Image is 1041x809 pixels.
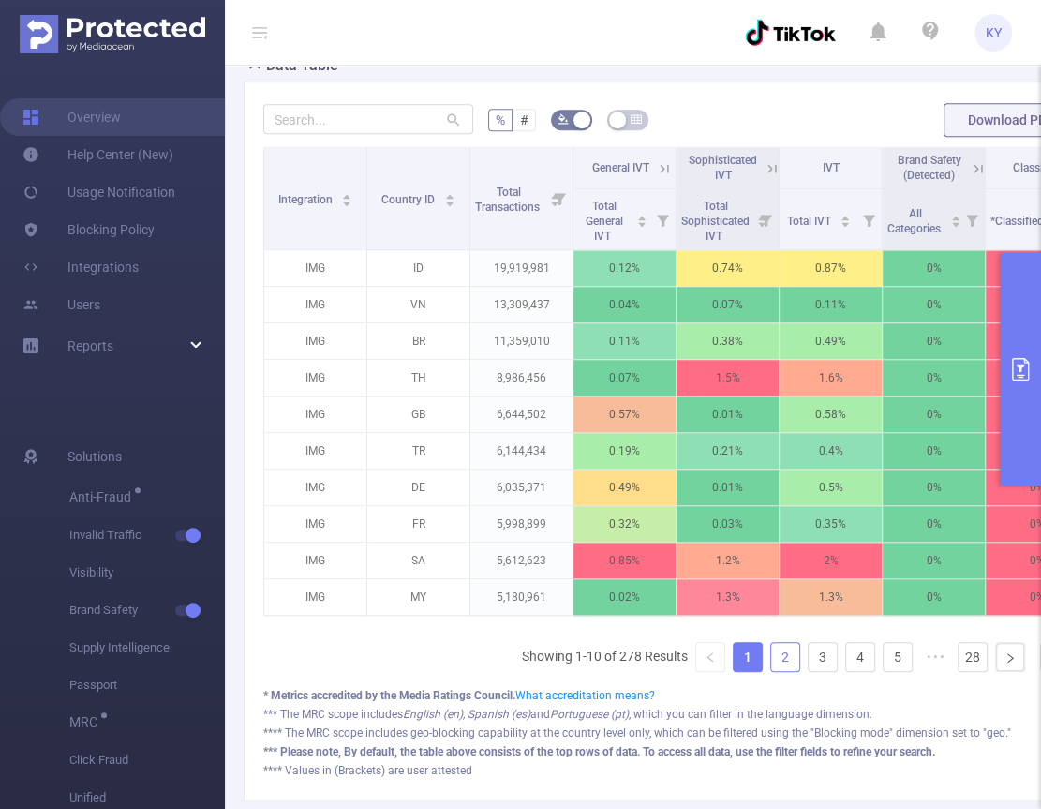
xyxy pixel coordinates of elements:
p: 6,644,502 [470,397,573,432]
div: Sort [950,213,961,224]
p: 0% [883,470,985,505]
p: 0.38% [677,323,779,359]
span: Total Sophisticated IVT [681,200,750,243]
span: Total General IVT [586,200,623,243]
i: icon: caret-down [342,199,352,204]
i: Filter menu [855,189,882,249]
i: Filter menu [649,189,676,249]
p: 19,919,981 [470,250,573,286]
p: FR [367,506,469,542]
p: 0.11% [780,287,882,322]
span: # [520,112,528,127]
p: IMG [264,543,366,578]
a: 2 [771,643,799,671]
a: Blocking Policy [22,211,155,248]
span: Sophisticated IVT [689,154,757,182]
i: icon: caret-up [342,191,352,197]
p: 1.3% [780,579,882,615]
p: 0.04% [573,287,676,322]
p: 0.12% [573,250,676,286]
p: 0.03% [677,506,779,542]
p: 0.5% [780,470,882,505]
li: Next 5 Pages [920,642,950,672]
i: icon: caret-down [950,219,960,225]
b: * Metrics accredited by the Media Ratings Council. [263,689,515,702]
a: 5 [884,643,912,671]
li: 5 [883,642,913,672]
span: Country ID [381,193,438,206]
p: 1.5% [677,360,779,396]
p: SA [367,543,469,578]
a: Overview [22,98,121,136]
span: Passport [69,667,225,704]
p: 0.58% [780,397,882,432]
img: Protected Media [20,15,205,53]
i: icon: caret-down [637,219,647,225]
a: Usage Notification [22,173,175,211]
i: English (en), Spanish (es) [403,708,530,721]
p: IMG [264,506,366,542]
p: 0.4% [780,433,882,469]
p: ID [367,250,469,286]
p: 13,309,437 [470,287,573,322]
li: 4 [845,642,875,672]
a: 4 [846,643,874,671]
p: 0% [883,579,985,615]
a: Integrations [22,248,139,286]
div: Sort [444,191,455,202]
span: General IVT [592,161,649,174]
p: 1.6% [780,360,882,396]
span: ••• [920,642,950,672]
i: Filter menu [752,189,779,249]
i: icon: right [1004,652,1016,664]
p: IMG [264,360,366,396]
i: icon: table [631,113,642,125]
p: 0.87% [780,250,882,286]
p: 0.49% [780,323,882,359]
i: icon: caret-down [444,199,454,204]
a: 1 [734,643,762,671]
p: 0.02% [573,579,676,615]
p: 0.19% [573,433,676,469]
li: Next Page [995,642,1025,672]
h2: Data Table [266,54,338,77]
li: Showing 1-10 of 278 Results [522,642,688,672]
p: GB [367,397,469,432]
p: 0.74% [677,250,779,286]
p: 0.85% [573,543,676,578]
i: icon: bg-colors [558,113,569,125]
span: All Categories [887,207,944,235]
p: 0.35% [780,506,882,542]
a: Help Center (New) [22,136,173,173]
p: IMG [264,470,366,505]
p: 5,612,623 [470,543,573,578]
a: Users [22,286,100,323]
p: 11,359,010 [470,323,573,359]
span: Click Fraud [69,742,225,779]
p: 0.49% [573,470,676,505]
a: Reports [67,327,113,365]
span: Brand Safety (Detected) [898,154,961,182]
p: 0% [883,287,985,322]
p: 0.01% [677,470,779,505]
div: Sort [840,213,851,224]
p: 0.57% [573,397,676,432]
p: IMG [264,579,366,615]
p: 0.32% [573,506,676,542]
i: Portuguese (pt) [550,708,629,721]
p: 0% [883,397,985,432]
a: What accreditation means? [515,689,655,702]
span: Visibility [69,554,225,592]
p: IMG [264,323,366,359]
p: 0.11% [573,323,676,359]
p: 0.01% [677,397,779,432]
input: Search... [263,104,473,134]
span: Invalid Traffic [69,517,225,554]
span: Total Transactions [475,186,543,214]
p: 0.21% [677,433,779,469]
i: icon: caret-down [840,219,851,225]
p: BR [367,323,469,359]
li: 3 [808,642,838,672]
span: Integration [278,193,335,206]
p: 1.2% [677,543,779,578]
